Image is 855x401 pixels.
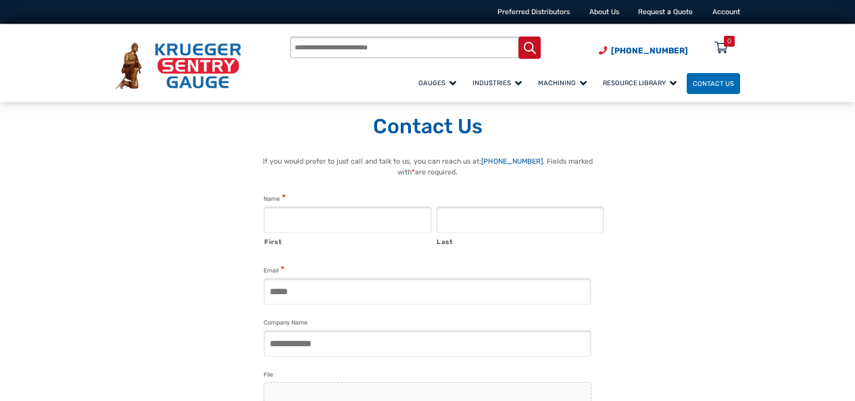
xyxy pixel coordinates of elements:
[727,36,731,47] div: 0
[437,234,604,247] label: Last
[597,71,687,95] a: Resource Library
[538,79,587,87] span: Machining
[481,157,543,166] a: [PHONE_NUMBER]
[712,7,740,16] a: Account
[599,45,688,57] a: Phone Number (920) 434-8860
[264,370,273,380] label: File
[264,318,308,328] label: Company Name
[466,71,532,95] a: Industries
[264,193,286,204] legend: Name
[687,73,740,94] a: Contact Us
[497,7,570,16] a: Preferred Distributors
[116,43,241,89] img: Krueger Sentry Gauge
[603,79,677,87] span: Resource Library
[418,79,456,87] span: Gauges
[412,71,466,95] a: Gauges
[611,46,688,55] span: [PHONE_NUMBER]
[264,234,432,247] label: First
[532,71,597,95] a: Machining
[693,80,734,87] span: Contact Us
[116,114,740,140] h1: Contact Us
[264,264,285,276] label: Email
[472,79,522,87] span: Industries
[250,156,605,178] p: If you would prefer to just call and talk to us, you can reach us at: . Fields marked with are re...
[638,7,693,16] a: Request a Quote
[589,7,619,16] a: About Us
